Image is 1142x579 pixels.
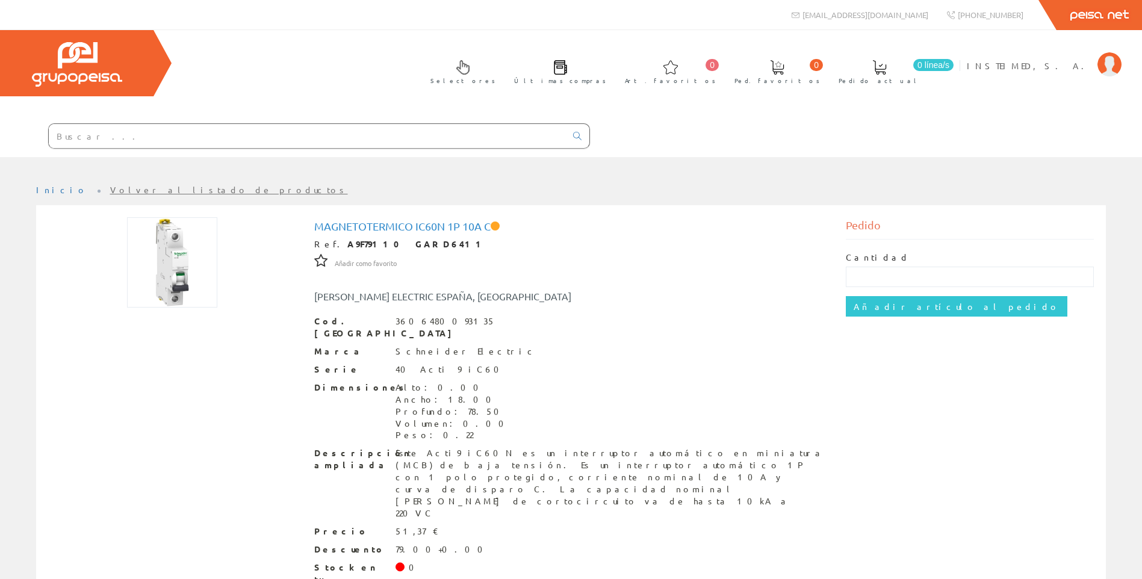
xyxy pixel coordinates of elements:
[396,382,511,394] div: Alto: 0.00
[396,447,828,519] div: Este Acti9 iC60N es un interruptor automático en miniatura (MCB) de baja tensión. Es un interrupt...
[314,315,386,339] span: Cod. [GEOGRAPHIC_DATA]
[32,42,122,87] img: Grupo Peisa
[396,543,490,556] div: 79.00+0.00
[802,10,928,20] span: [EMAIL_ADDRESS][DOMAIN_NAME]
[396,429,511,441] div: Peso: 0.22
[502,50,612,91] a: Últimas compras
[625,75,716,87] span: Art. favoritos
[36,184,87,195] a: Inicio
[110,184,348,195] a: Volver al listado de productos
[418,50,501,91] a: Selectores
[706,59,719,71] span: 0
[314,543,386,556] span: Descuento
[846,217,1094,240] div: Pedido
[49,124,566,148] input: Buscar ...
[913,59,954,71] span: 0 línea/s
[127,217,217,308] img: Foto artículo Magnetotermico iC60n 1p 10a C (150x150)
[314,238,828,250] div: Ref.
[430,75,495,87] span: Selectores
[396,406,511,418] div: Profundo: 78.50
[967,50,1122,61] a: INSTEIMED, S. A.
[314,447,386,471] span: Descripción ampliada
[514,75,606,87] span: Últimas compras
[827,50,957,91] a: 0 línea/s Pedido actual
[314,220,828,232] h1: Magnetotermico iC60n 1p 10a C
[335,257,397,268] a: Añadir como favorito
[347,238,486,249] strong: A9F79110 GARD6411
[305,289,615,303] div: [PERSON_NAME] ELECTRIC ESPAÑA, [GEOGRAPHIC_DATA]
[314,364,386,376] span: Serie
[846,296,1067,317] input: Añadir artículo al pedido
[734,75,820,87] span: Ped. favoritos
[396,315,495,327] div: 3606480093135
[314,382,386,394] span: Dimensiones
[396,345,537,358] div: Schneider Electric
[958,10,1023,20] span: [PHONE_NUMBER]
[846,252,910,264] label: Cantidad
[314,345,386,358] span: Marca
[839,75,920,87] span: Pedido actual
[396,364,506,376] div: 40 Acti 9 iC60
[335,259,397,268] span: Añadir como favorito
[810,59,823,71] span: 0
[396,418,511,430] div: Volumen: 0.00
[314,525,386,537] span: Precio
[396,525,439,537] div: 51,37 €
[409,562,421,574] div: 0
[396,394,511,406] div: Ancho: 18.00
[967,60,1091,72] span: INSTEIMED, S. A.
